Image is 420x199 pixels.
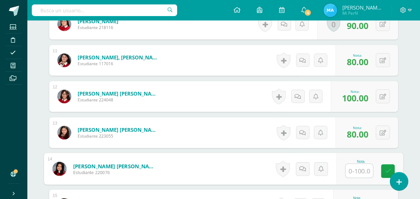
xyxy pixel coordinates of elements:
span: Estudiante 117016 [78,61,160,67]
span: Estudiante 218116 [78,25,118,30]
span: Estudiante 220076 [73,170,158,176]
a: [PERSON_NAME] [PERSON_NAME] [73,162,158,170]
span: 90.00 [347,20,368,31]
span: 80.00 [347,128,368,140]
img: 9c8e3bafd8714266c7cbf1d1580e1108.png [57,126,71,140]
div: Nota: [342,89,368,94]
input: Busca un usuario... [32,4,177,16]
a: [PERSON_NAME] [PERSON_NAME] [78,126,160,133]
div: Nota [345,160,377,164]
span: [PERSON_NAME] Con [342,4,383,11]
img: 4d3e91e268ca7bf543b9013fd8a7abe3.png [324,3,337,17]
a: 0 [327,16,340,32]
span: 80.00 [347,56,368,68]
div: Nota: [347,125,368,130]
input: 0-100.0 [346,164,373,178]
span: Mi Perfil [342,10,383,16]
span: 4 [304,9,312,16]
img: 2acc572b8ec1196b957213eb7f184b71.png [52,162,66,176]
span: 100.00 [342,92,368,104]
span: Estudiante 223055 [78,133,160,139]
img: c5adacd62d8ccf556da6c59a709acf65.png [57,54,71,67]
img: 8fdd18360f45d141260519fbaea066b2.png [57,17,71,31]
a: [PERSON_NAME] [78,18,118,25]
a: [PERSON_NAME], [PERSON_NAME] [78,54,160,61]
img: 6b598cc5bfc102660c80d6b1a4b6ce06.png [57,90,71,103]
span: Estudiante 224048 [78,97,160,103]
a: [PERSON_NAME] [PERSON_NAME] [78,90,160,97]
div: Nota: [347,53,368,58]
